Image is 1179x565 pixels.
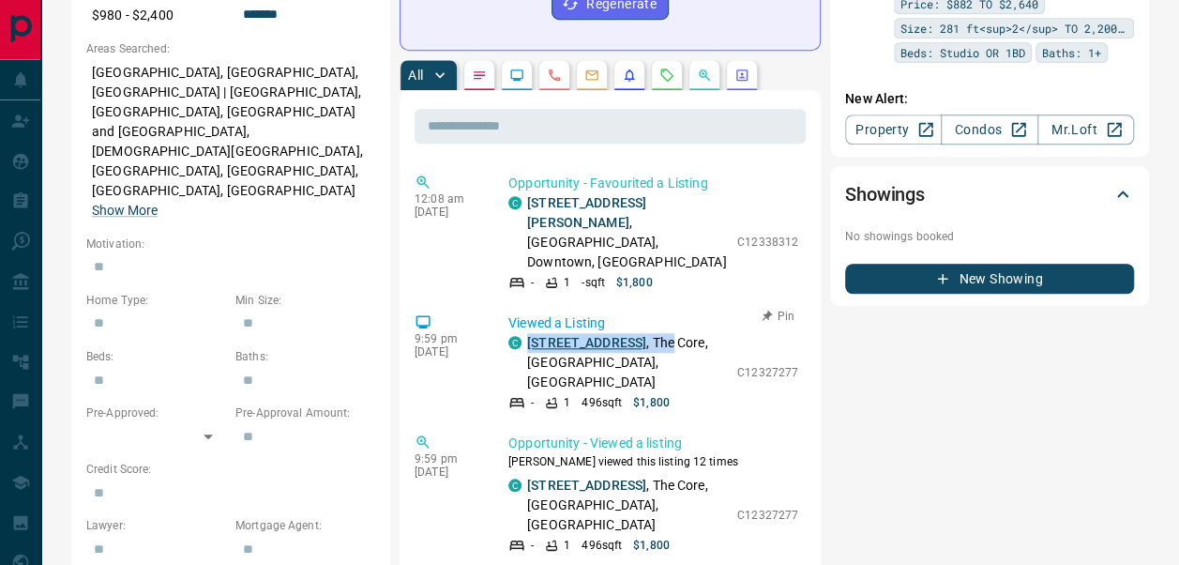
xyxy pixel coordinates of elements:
[737,234,798,251] p: C12338312
[527,335,646,350] a: [STREET_ADDRESS]
[235,292,375,309] p: Min Size:
[845,115,942,145] a: Property
[564,394,570,411] p: 1
[508,174,798,193] p: Opportunity - Favourited a Listing
[235,405,375,421] p: Pre-Approval Amount:
[415,466,480,479] p: [DATE]
[472,68,487,83] svg: Notes
[622,68,637,83] svg: Listing Alerts
[527,195,646,230] a: [STREET_ADDRESS][PERSON_NAME]
[845,172,1134,217] div: Showings
[508,336,521,349] div: condos.ca
[582,394,622,411] p: 496 sqft
[564,274,570,291] p: 1
[941,115,1037,145] a: Condos
[845,179,925,209] h2: Showings
[564,537,570,554] p: 1
[547,68,562,83] svg: Calls
[508,313,798,333] p: Viewed a Listing
[508,479,521,492] div: condos.ca
[235,348,375,365] p: Baths:
[900,43,1025,62] span: Beds: Studio OR 1BD
[508,196,521,209] div: condos.ca
[86,236,375,252] p: Motivation:
[531,394,534,411] p: -
[415,452,480,466] p: 9:59 pm
[531,537,534,554] p: -
[633,537,670,554] p: $1,800
[582,537,622,554] p: 496 sqft
[633,394,670,411] p: $1,800
[734,68,749,83] svg: Agent Actions
[697,68,712,83] svg: Opportunities
[86,40,375,57] p: Areas Searched:
[527,193,728,272] p: , [GEOGRAPHIC_DATA], Downtown, [GEOGRAPHIC_DATA]
[527,476,728,535] p: , The Core, [GEOGRAPHIC_DATA], [GEOGRAPHIC_DATA]
[616,274,653,291] p: $1,800
[582,274,605,291] p: - sqft
[508,434,798,453] p: Opportunity - Viewed a listing
[531,274,534,291] p: -
[86,348,226,365] p: Beds:
[737,364,798,381] p: C12327277
[508,453,798,470] p: [PERSON_NAME] viewed this listing 12 times
[659,68,674,83] svg: Requests
[408,69,423,82] p: All
[900,19,1127,38] span: Size: 281 ft<sup>2</sup> TO 2,200 ft<sup>2</sup>
[235,517,375,534] p: Mortgage Agent:
[415,332,480,345] p: 9:59 pm
[751,308,806,325] button: Pin
[86,461,375,478] p: Credit Score:
[584,68,599,83] svg: Emails
[527,333,728,392] p: , The Core, [GEOGRAPHIC_DATA], [GEOGRAPHIC_DATA]
[1037,115,1134,145] a: Mr.Loft
[845,228,1134,245] p: No showings booked
[86,405,226,421] p: Pre-Approved:
[845,264,1134,294] button: New Showing
[1042,43,1101,62] span: Baths: 1+
[415,192,480,206] p: 12:08 am
[86,57,375,226] p: [GEOGRAPHIC_DATA], [GEOGRAPHIC_DATA], [GEOGRAPHIC_DATA] | [GEOGRAPHIC_DATA], [GEOGRAPHIC_DATA], [...
[737,507,798,524] p: C12327277
[415,345,480,359] p: [DATE]
[845,89,1134,109] p: New Alert:
[527,478,646,493] a: [STREET_ADDRESS]
[86,517,226,534] p: Lawyer:
[415,206,480,219] p: [DATE]
[509,68,524,83] svg: Lead Browsing Activity
[92,201,158,221] button: Show More
[86,292,226,309] p: Home Type:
